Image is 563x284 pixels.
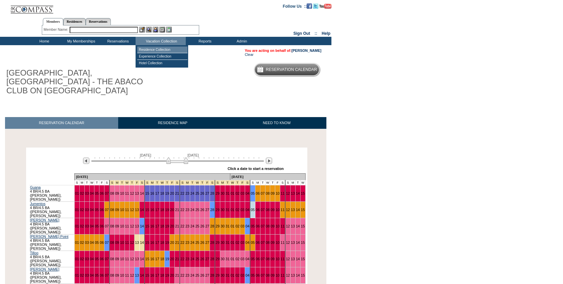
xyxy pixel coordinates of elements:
[150,273,154,277] a: 16
[140,273,144,277] a: 14
[221,241,225,245] a: 30
[240,208,244,212] a: 03
[256,191,260,195] a: 06
[227,117,326,129] a: NEED TO KNOW
[251,208,255,212] a: 05
[235,241,239,245] a: 02
[245,257,249,261] a: 04
[185,273,189,277] a: 23
[95,224,99,228] a: 05
[30,185,41,189] a: Guana
[301,241,305,245] a: 15
[291,191,295,195] a: 13
[125,257,129,261] a: 11
[120,241,124,245] a: 10
[240,191,244,195] a: 03
[301,191,305,195] a: 15
[240,224,244,228] a: 03
[160,273,164,277] a: 18
[150,208,154,212] a: 16
[190,257,194,261] a: 24
[170,224,174,228] a: 20
[85,241,89,245] a: 03
[221,273,225,277] a: 30
[30,234,69,239] a: [PERSON_NAME] Point
[85,224,89,228] a: 03
[200,191,204,195] a: 26
[125,224,129,228] a: 11
[195,224,199,228] a: 25
[226,273,230,277] a: 31
[231,224,235,228] a: 01
[190,273,194,277] a: 24
[275,191,279,195] a: 10
[195,257,199,261] a: 25
[291,257,295,261] a: 13
[235,224,239,228] a: 02
[80,208,84,212] a: 02
[190,224,194,228] a: 24
[275,208,279,212] a: 10
[221,224,225,228] a: 30
[175,273,179,277] a: 21
[125,191,129,195] a: 11
[251,224,255,228] a: 05
[120,273,124,277] a: 10
[155,208,159,212] a: 17
[100,191,104,195] a: 06
[170,273,174,277] a: 20
[185,191,189,195] a: 23
[135,224,139,228] a: 13
[85,191,89,195] a: 03
[270,224,274,228] a: 09
[235,191,239,195] a: 02
[140,241,144,245] a: 14
[195,191,199,195] a: 25
[280,241,285,245] a: 11
[240,241,244,245] a: 03
[62,37,99,45] td: My Memberships
[125,273,129,277] a: 11
[80,241,84,245] a: 02
[130,224,134,228] a: 12
[195,241,199,245] a: 25
[118,117,227,129] a: RESIDENCE MAP
[139,27,145,32] img: b_edit.gif
[175,224,179,228] a: 21
[170,191,174,195] a: 20
[180,224,184,228] a: 22
[130,191,134,195] a: 12
[286,191,290,195] a: 12
[105,224,109,228] a: 07
[115,208,119,212] a: 09
[296,191,300,195] a: 14
[30,202,46,206] a: Jumentos
[270,241,274,245] a: 09
[140,191,144,195] a: 14
[185,208,189,212] a: 23
[205,257,209,261] a: 27
[256,241,260,245] a: 06
[280,224,285,228] a: 11
[210,257,214,261] a: 28
[307,3,312,9] img: Become our fan on Facebook
[145,224,149,228] a: 15
[261,208,265,212] a: 07
[301,208,305,212] a: 15
[145,273,149,277] a: 15
[115,224,119,228] a: 09
[86,18,111,25] a: Reservations
[245,191,249,195] a: 04
[180,273,184,277] a: 22
[235,208,239,212] a: 02
[251,191,255,195] a: 05
[100,273,104,277] a: 06
[205,208,209,212] a: 27
[235,273,239,277] a: 02
[105,241,109,245] a: 07
[280,191,285,195] a: 11
[266,158,272,164] img: Next
[159,27,165,32] img: Reservations
[280,257,285,261] a: 11
[75,224,79,228] a: 01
